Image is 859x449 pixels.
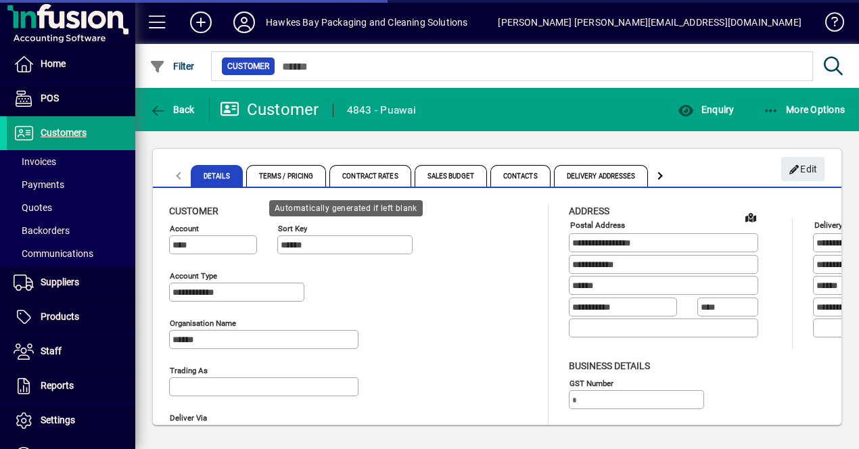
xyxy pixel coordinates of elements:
[269,200,423,216] div: Automatically generated if left blank
[41,277,79,287] span: Suppliers
[763,104,845,115] span: More Options
[14,225,70,236] span: Backorders
[490,165,551,187] span: Contacts
[191,165,243,187] span: Details
[7,266,135,300] a: Suppliers
[41,311,79,322] span: Products
[41,380,74,391] span: Reports
[7,196,135,219] a: Quotes
[14,248,93,259] span: Communications
[569,360,650,371] span: Business details
[760,97,849,122] button: More Options
[569,206,609,216] span: Address
[266,11,468,33] div: Hawkes Bay Packaging and Cleaning Solutions
[14,179,64,190] span: Payments
[170,366,208,375] mat-label: Trading as
[227,60,269,73] span: Customer
[278,224,307,233] mat-label: Sort key
[14,156,56,167] span: Invoices
[415,165,487,187] span: Sales Budget
[14,202,52,213] span: Quotes
[41,93,59,103] span: POS
[7,242,135,265] a: Communications
[554,165,649,187] span: Delivery Addresses
[7,150,135,173] a: Invoices
[7,300,135,334] a: Products
[223,10,266,34] button: Profile
[170,224,199,233] mat-label: Account
[498,11,802,33] div: [PERSON_NAME] [PERSON_NAME][EMAIL_ADDRESS][DOMAIN_NAME]
[740,206,762,228] a: View on map
[781,157,825,181] button: Edit
[149,61,195,72] span: Filter
[789,158,818,181] span: Edit
[149,104,195,115] span: Back
[246,165,327,187] span: Terms / Pricing
[41,58,66,69] span: Home
[41,415,75,425] span: Settings
[135,97,210,122] app-page-header-button: Back
[220,99,319,120] div: Customer
[329,165,411,187] span: Contract Rates
[170,318,236,328] mat-label: Organisation name
[7,173,135,196] a: Payments
[7,47,135,81] a: Home
[570,378,613,387] mat-label: GST Number
[170,413,207,423] mat-label: Deliver via
[815,3,842,47] a: Knowledge Base
[7,82,135,116] a: POS
[179,10,223,34] button: Add
[146,54,198,78] button: Filter
[7,404,135,438] a: Settings
[41,127,87,138] span: Customers
[7,219,135,242] a: Backorders
[674,97,737,122] button: Enquiry
[169,206,218,216] span: Customer
[41,346,62,356] span: Staff
[7,335,135,369] a: Staff
[347,99,416,121] div: 4843 - Puawai
[170,271,217,281] mat-label: Account Type
[7,369,135,403] a: Reports
[678,104,734,115] span: Enquiry
[146,97,198,122] button: Back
